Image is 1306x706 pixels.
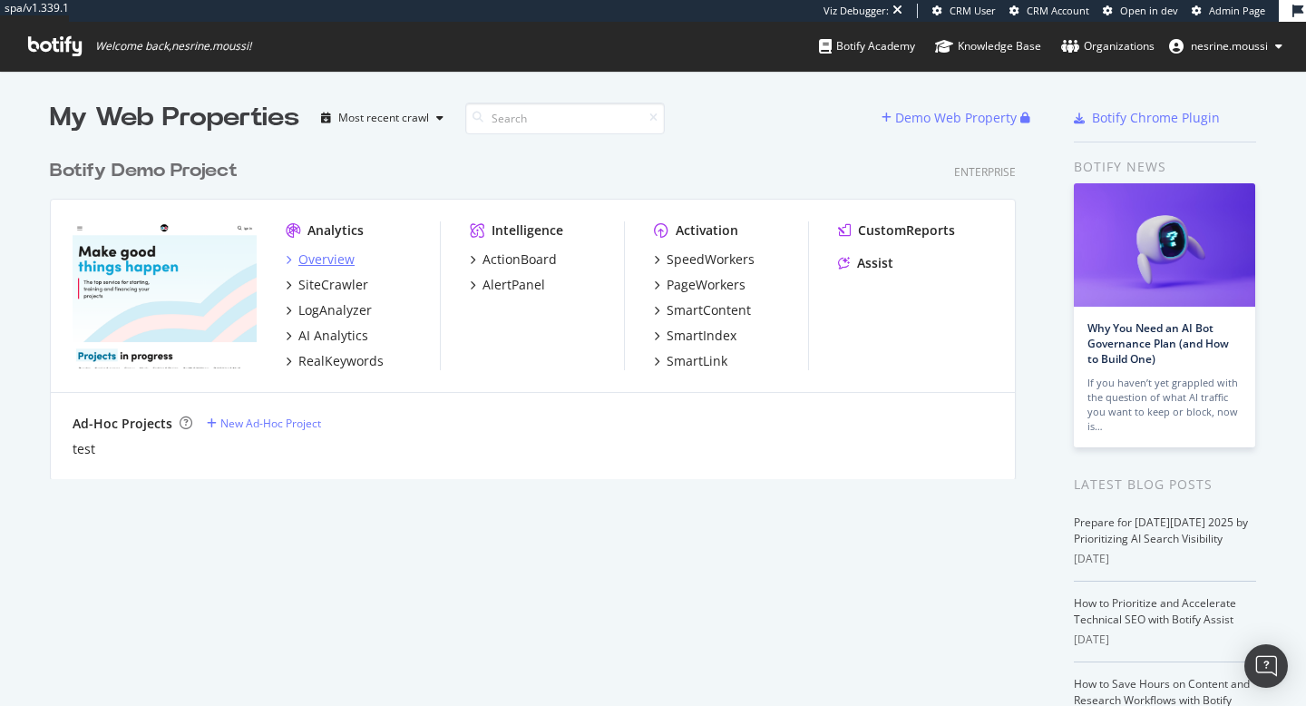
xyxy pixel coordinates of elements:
[1009,4,1089,18] a: CRM Account
[1191,38,1268,54] span: nesrine.moussi
[1087,376,1242,434] div: If you haven’t yet grappled with the question of what AI traffic you want to keep or block, now is…
[1061,37,1155,55] div: Organizations
[73,440,95,458] a: test
[298,250,355,269] div: Overview
[1074,595,1236,627] a: How to Prioritize and Accelerate Technical SEO with Botify Assist
[314,103,451,132] button: Most recent crawl
[1074,551,1256,567] div: [DATE]
[73,221,257,368] img: ulule.com
[1103,4,1178,18] a: Open in dev
[1027,4,1089,17] span: CRM Account
[338,113,429,123] div: Most recent crawl
[1074,183,1255,307] img: Why You Need an AI Bot Governance Plan (and How to Build One)
[932,4,996,18] a: CRM User
[819,37,915,55] div: Botify Academy
[667,301,751,319] div: SmartContent
[286,250,355,269] a: Overview
[286,301,372,319] a: LogAnalyzer
[286,276,368,294] a: SiteCrawler
[470,250,557,269] a: ActionBoard
[50,158,245,184] a: Botify Demo Project
[858,221,955,240] div: CustomReports
[1155,32,1297,61] button: nesrine.moussi
[895,109,1017,127] div: Demo Web Property
[882,103,1020,132] button: Demo Web Property
[286,352,384,370] a: RealKeywords
[819,22,915,71] a: Botify Academy
[667,276,746,294] div: PageWorkers
[667,327,736,345] div: SmartIndex
[220,416,321,431] div: New Ad-Hoc Project
[935,22,1041,71] a: Knowledge Base
[1092,109,1220,127] div: Botify Chrome Plugin
[1074,515,1248,546] a: Prepare for [DATE][DATE] 2025 by Prioritizing AI Search Visibility
[676,221,738,240] div: Activation
[857,254,893,272] div: Assist
[1074,109,1220,127] a: Botify Chrome Plugin
[492,221,563,240] div: Intelligence
[654,276,746,294] a: PageWorkers
[482,250,557,269] div: ActionBoard
[1074,157,1256,177] div: Botify news
[667,250,755,269] div: SpeedWorkers
[470,276,545,294] a: AlertPanel
[654,301,751,319] a: SmartContent
[50,100,299,136] div: My Web Properties
[1192,4,1265,18] a: Admin Page
[838,254,893,272] a: Assist
[950,4,996,17] span: CRM User
[298,301,372,319] div: LogAnalyzer
[954,164,1016,180] div: Enterprise
[1087,320,1229,367] a: Why You Need an AI Bot Governance Plan (and How to Build One)
[286,327,368,345] a: AI Analytics
[667,352,727,370] div: SmartLink
[1120,4,1178,17] span: Open in dev
[1074,475,1256,495] div: Latest Blog Posts
[95,39,251,54] span: Welcome back, nesrine.moussi !
[50,136,1030,479] div: grid
[935,37,1041,55] div: Knowledge Base
[298,327,368,345] div: AI Analytics
[838,221,955,240] a: CustomReports
[73,415,172,433] div: Ad-Hoc Projects
[824,4,889,18] div: Viz Debugger:
[1244,644,1288,688] div: Open Intercom Messenger
[50,158,238,184] div: Botify Demo Project
[298,276,368,294] div: SiteCrawler
[1061,22,1155,71] a: Organizations
[307,221,364,240] div: Analytics
[1209,4,1265,17] span: Admin Page
[482,276,545,294] div: AlertPanel
[298,352,384,370] div: RealKeywords
[465,103,665,134] input: Search
[654,250,755,269] a: SpeedWorkers
[654,352,727,370] a: SmartLink
[207,416,321,431] a: New Ad-Hoc Project
[882,110,1020,125] a: Demo Web Property
[654,327,736,345] a: SmartIndex
[1074,632,1256,648] div: [DATE]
